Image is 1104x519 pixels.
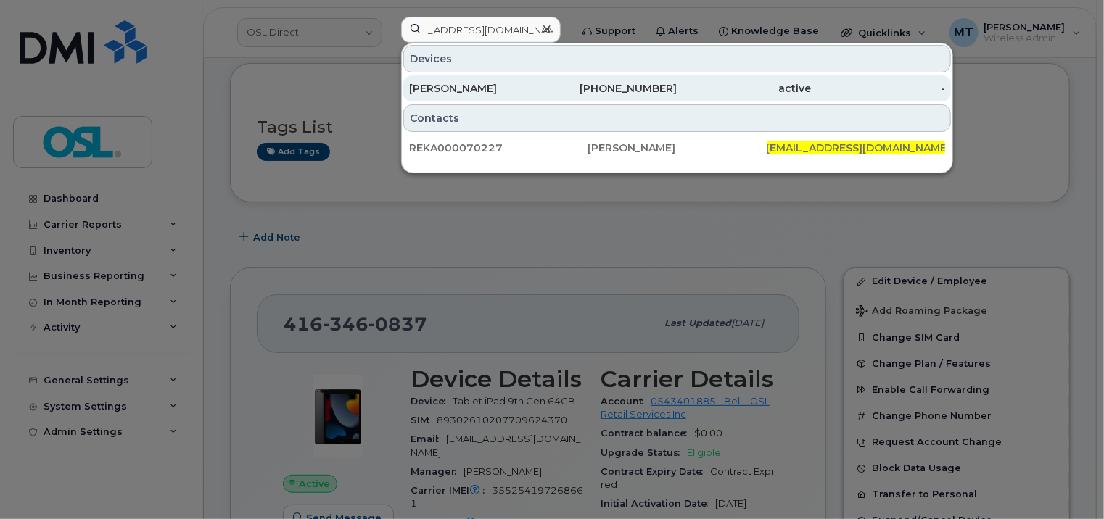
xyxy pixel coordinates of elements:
[403,135,951,161] a: REKA000070227[PERSON_NAME][EMAIL_ADDRESS][DOMAIN_NAME]
[409,81,543,96] div: [PERSON_NAME]
[403,75,951,101] a: [PERSON_NAME][PHONE_NUMBER]active-
[811,81,945,96] div: -
[543,81,677,96] div: [PHONE_NUMBER]
[401,17,561,43] input: Find something...
[409,141,588,155] div: REKA000070227
[677,81,812,96] div: active
[403,104,951,132] div: Contacts
[588,141,766,155] div: [PERSON_NAME]
[767,141,951,154] span: [EMAIL_ADDRESS][DOMAIN_NAME]
[403,45,951,72] div: Devices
